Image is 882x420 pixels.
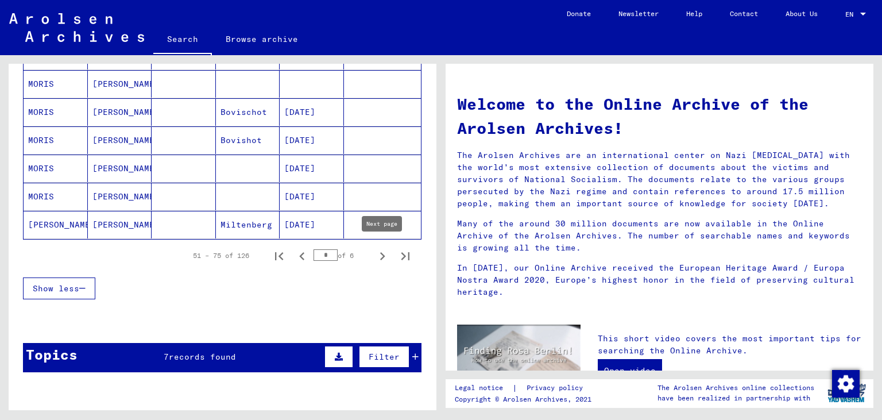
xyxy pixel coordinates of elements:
[24,98,88,126] mat-cell: MORIS
[455,382,597,394] div: |
[291,244,314,267] button: Previous page
[24,155,88,182] mat-cell: MORIS
[457,218,862,254] p: Many of the around 30 million documents are now available in the Online Archive of the Arolsen Ar...
[457,92,862,140] h1: Welcome to the Online Archive of the Arolsen Archives!
[33,283,79,294] span: Show less
[24,70,88,98] mat-cell: MORIS
[371,244,394,267] button: Next page
[193,251,249,261] div: 51 – 75 of 126
[216,211,280,238] mat-cell: Miltenberg
[216,98,280,126] mat-cell: Bovischot
[455,382,512,394] a: Legal notice
[88,211,152,238] mat-cell: [PERSON_NAME]
[169,352,236,362] span: records found
[216,126,280,154] mat-cell: Bovishot
[369,352,400,362] span: Filter
[280,183,344,210] mat-cell: [DATE]
[825,379,868,407] img: yv_logo.png
[24,126,88,154] mat-cell: MORIS
[26,344,78,365] div: Topics
[280,98,344,126] mat-cell: [DATE]
[268,244,291,267] button: First page
[598,333,862,357] p: This short video covers the most important tips for searching the Online Archive.
[88,98,152,126] mat-cell: [PERSON_NAME]
[9,13,144,42] img: Arolsen_neg.svg
[212,25,312,53] a: Browse archive
[24,211,88,238] mat-cell: [PERSON_NAME]
[657,383,814,393] p: The Arolsen Archives online collections
[598,359,662,382] a: Open video
[280,126,344,154] mat-cell: [DATE]
[88,183,152,210] mat-cell: [PERSON_NAME]
[314,250,371,261] div: of 6
[394,244,417,267] button: Last page
[164,352,169,362] span: 7
[88,70,152,98] mat-cell: [PERSON_NAME]
[88,155,152,182] mat-cell: [PERSON_NAME]
[153,25,212,55] a: Search
[657,393,814,403] p: have been realized in partnership with
[517,382,597,394] a: Privacy policy
[359,346,409,368] button: Filter
[457,262,862,298] p: In [DATE], our Online Archive received the European Heritage Award / Europa Nostra Award 2020, Eu...
[845,10,858,18] span: EN
[88,126,152,154] mat-cell: [PERSON_NAME]
[23,278,95,299] button: Show less
[457,149,862,210] p: The Arolsen Archives are an international center on Nazi [MEDICAL_DATA] with the world’s most ext...
[24,183,88,210] mat-cell: MORIS
[280,211,344,238] mat-cell: [DATE]
[455,394,597,404] p: Copyright © Arolsen Archives, 2021
[280,155,344,182] mat-cell: [DATE]
[832,370,860,398] img: Change consent
[457,325,581,392] img: video.jpg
